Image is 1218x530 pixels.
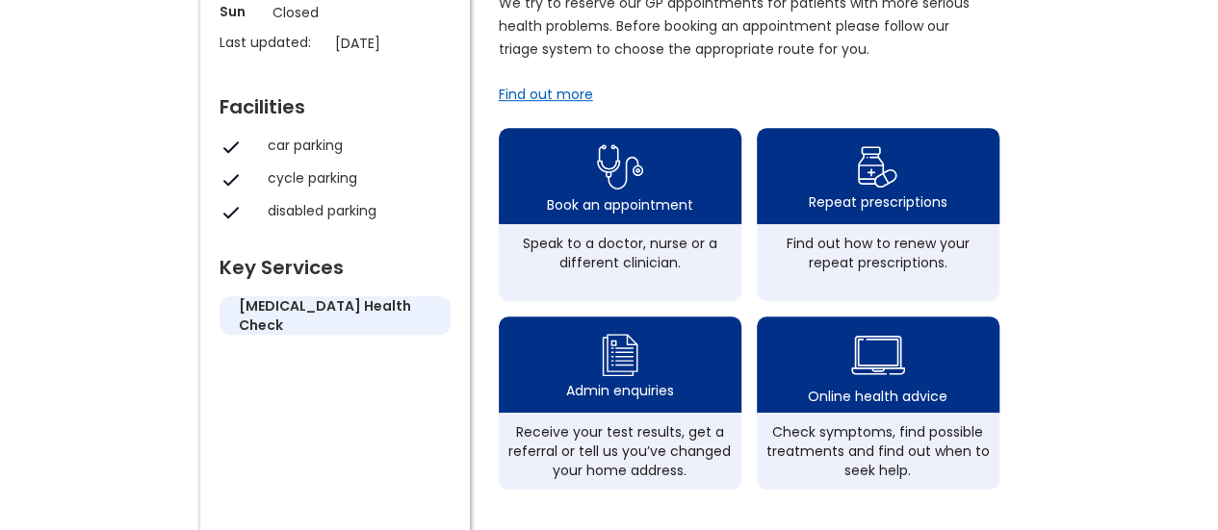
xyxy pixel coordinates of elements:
[272,2,398,23] p: Closed
[508,234,732,272] div: Speak to a doctor, nurse or a different clinician.
[268,168,441,188] div: cycle parking
[757,128,999,301] a: repeat prescription iconRepeat prescriptionsFind out how to renew your repeat prescriptions.
[499,85,593,104] a: Find out more
[547,195,693,215] div: Book an appointment
[597,139,643,195] img: book appointment icon
[508,422,732,480] div: Receive your test results, get a referral or tell us you’ve changed your home address.
[857,141,898,192] img: repeat prescription icon
[757,316,999,490] a: health advice iconOnline health adviceCheck symptoms, find possible treatments and find out when ...
[268,201,441,220] div: disabled parking
[335,33,460,54] p: [DATE]
[220,2,263,21] p: Sun
[499,316,741,490] a: admin enquiry iconAdmin enquiriesReceive your test results, get a referral or tell us you’ve chan...
[851,323,905,387] img: health advice icon
[599,329,641,381] img: admin enquiry icon
[220,248,451,277] div: Key Services
[566,381,674,400] div: Admin enquiries
[809,192,947,212] div: Repeat prescriptions
[499,128,741,301] a: book appointment icon Book an appointmentSpeak to a doctor, nurse or a different clinician.
[766,234,990,272] div: Find out how to renew your repeat prescriptions.
[808,387,947,406] div: Online health advice
[268,136,441,155] div: car parking
[239,296,431,335] h5: [MEDICAL_DATA] health check
[220,88,451,116] div: Facilities
[766,422,990,480] div: Check symptoms, find possible treatments and find out when to seek help.
[220,33,325,52] p: Last updated:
